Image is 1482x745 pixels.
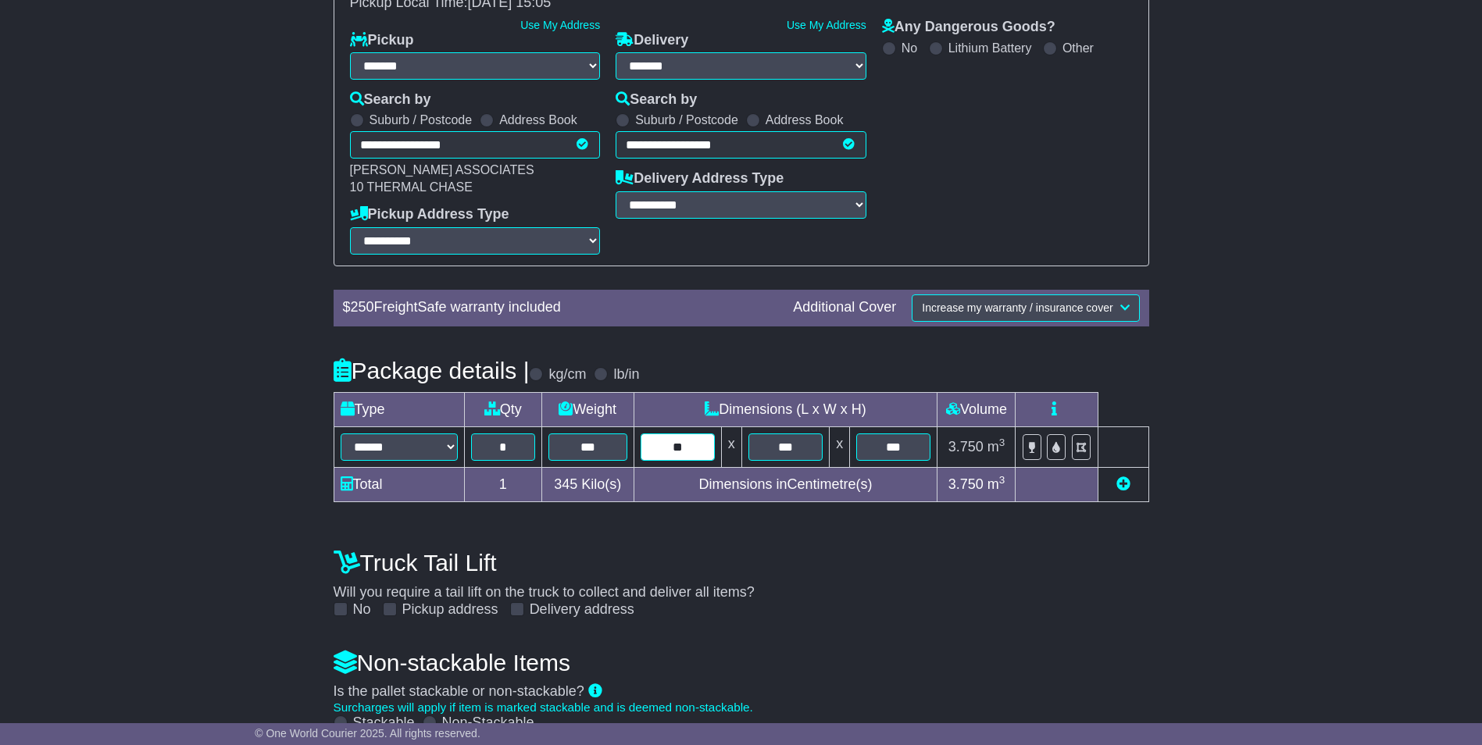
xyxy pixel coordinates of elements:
[830,426,850,467] td: x
[948,41,1032,55] label: Lithium Battery
[334,392,464,426] td: Type
[912,294,1139,322] button: Increase my warranty / insurance cover
[350,180,473,194] span: 10 THERMAL CHASE
[882,19,1055,36] label: Any Dangerous Goods?
[350,206,509,223] label: Pickup Address Type
[554,476,577,492] span: 345
[353,715,415,732] label: Stackable
[353,601,371,618] label: No
[520,19,600,31] a: Use My Address
[326,542,1157,618] div: Will you require a tail lift on the truck to collect and deliver all items?
[499,112,577,127] label: Address Book
[335,299,786,316] div: $ FreightSafe warranty included
[613,366,639,383] label: lb/in
[334,650,1149,675] h4: Non-stackable Items
[634,392,937,426] td: Dimensions (L x W x H)
[464,467,541,501] td: 1
[948,439,984,454] span: 3.750
[987,476,1005,492] span: m
[350,32,414,49] label: Pickup
[999,437,1005,448] sup: 3
[334,700,1149,715] div: Surcharges will apply if item is marked stackable and is deemed non-stackable.
[351,299,374,315] span: 250
[948,476,984,492] span: 3.750
[616,32,688,49] label: Delivery
[634,467,937,501] td: Dimensions in Centimetre(s)
[334,550,1149,576] h4: Truck Tail Lift
[922,301,1112,314] span: Increase my warranty / insurance cover
[616,91,697,109] label: Search by
[787,19,866,31] a: Use My Address
[902,41,917,55] label: No
[530,601,634,618] label: Delivery address
[255,727,480,740] span: © One World Courier 2025. All rights reserved.
[1062,41,1094,55] label: Other
[402,601,498,618] label: Pickup address
[1116,476,1130,492] a: Add new item
[334,683,584,699] span: Is the pallet stackable or non-stackable?
[616,170,784,187] label: Delivery Address Type
[370,112,473,127] label: Suburb / Postcode
[937,392,1016,426] td: Volume
[999,474,1005,486] sup: 3
[721,426,741,467] td: x
[350,163,534,176] span: [PERSON_NAME] ASSOCIATES
[766,112,844,127] label: Address Book
[464,392,541,426] td: Qty
[541,392,634,426] td: Weight
[541,467,634,501] td: Kilo(s)
[987,439,1005,454] span: m
[635,112,738,127] label: Suburb / Postcode
[334,358,530,383] h4: Package details |
[548,366,586,383] label: kg/cm
[785,299,904,316] div: Additional Cover
[442,715,534,732] label: Non-Stackable
[350,91,431,109] label: Search by
[334,467,464,501] td: Total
